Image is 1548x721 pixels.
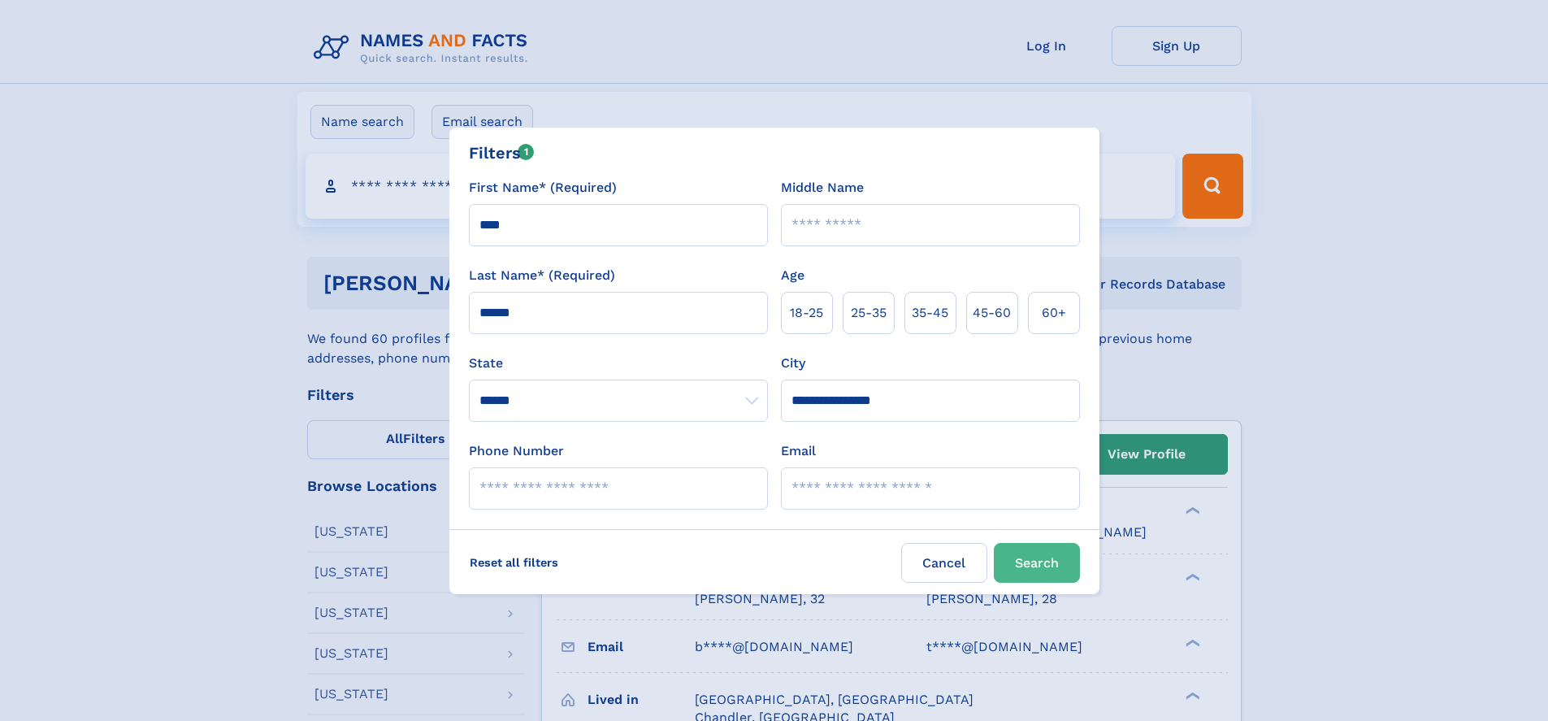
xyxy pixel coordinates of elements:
[912,303,948,323] span: 35‑45
[851,303,887,323] span: 25‑35
[469,354,768,373] label: State
[973,303,1011,323] span: 45‑60
[781,178,864,198] label: Middle Name
[459,543,569,582] label: Reset all filters
[781,266,804,285] label: Age
[781,354,805,373] label: City
[901,543,987,583] label: Cancel
[781,441,816,461] label: Email
[994,543,1080,583] button: Search
[790,303,823,323] span: 18‑25
[469,141,535,165] div: Filters
[469,441,564,461] label: Phone Number
[469,178,617,198] label: First Name* (Required)
[469,266,615,285] label: Last Name* (Required)
[1042,303,1066,323] span: 60+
